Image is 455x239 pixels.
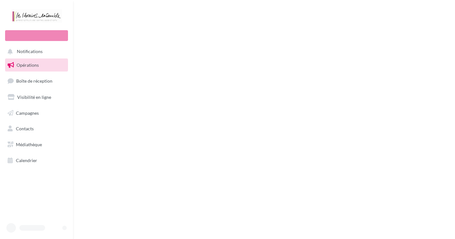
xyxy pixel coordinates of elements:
a: Campagnes [4,106,69,120]
a: Calendrier [4,154,69,167]
span: Opérations [17,62,39,68]
span: Notifications [17,49,43,54]
span: Visibilité en ligne [17,94,51,100]
span: Calendrier [16,158,37,163]
a: Boîte de réception [4,74,69,88]
a: Opérations [4,58,69,72]
div: Nouvelle campagne [5,30,68,41]
span: Boîte de réception [16,78,52,84]
a: Contacts [4,122,69,135]
span: Campagnes [16,110,39,115]
span: Contacts [16,126,34,131]
a: Visibilité en ligne [4,91,69,104]
a: Médiathèque [4,138,69,151]
span: Médiathèque [16,142,42,147]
